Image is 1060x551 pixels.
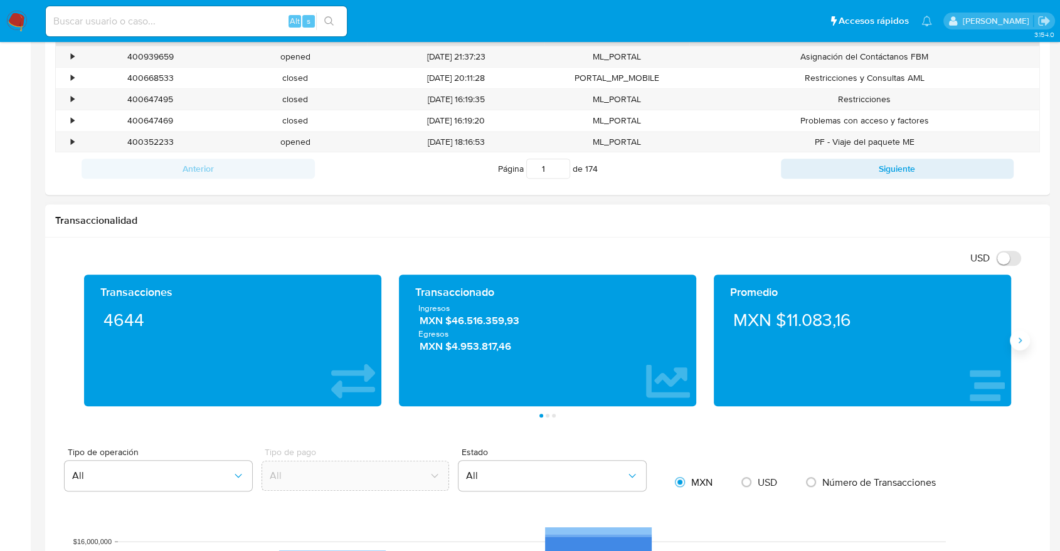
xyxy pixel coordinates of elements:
[839,14,909,28] span: Accesos rápidos
[78,132,223,152] div: 400352233
[223,110,368,131] div: closed
[689,46,1039,67] div: Asignación del Contáctanos FBM
[307,15,310,27] span: s
[223,89,368,110] div: closed
[689,132,1039,152] div: PF - Viaje del paquete ME
[368,46,544,67] div: [DATE] 21:37:23
[1037,14,1051,28] a: Salir
[223,68,368,88] div: closed
[71,93,74,105] div: •
[71,115,74,127] div: •
[585,162,598,175] span: 174
[87,72,214,84] div: 400668533
[921,16,932,26] a: Notificaciones
[368,68,544,88] div: [DATE] 20:11:28
[82,159,315,179] button: Anterior
[1034,29,1054,39] span: 3.154.0
[498,159,598,179] span: Página de
[78,110,223,131] div: 400647469
[71,72,74,84] div: •
[71,136,74,148] div: •
[544,110,689,131] div: ML_PORTAL
[46,13,347,29] input: Buscar usuario o caso...
[78,89,223,110] div: 400647495
[368,89,544,110] div: [DATE] 16:19:35
[689,89,1039,110] div: Restricciones
[71,51,74,63] div: •
[223,132,368,152] div: opened
[689,68,1039,88] div: Restricciones y Consultas AML
[368,110,544,131] div: [DATE] 16:19:20
[316,13,342,30] button: search-icon
[689,110,1039,131] div: Problemas con acceso y factores
[962,15,1033,27] p: juan.tosini@mercadolibre.com
[544,89,689,110] div: ML_PORTAL
[223,46,368,67] div: opened
[290,15,300,27] span: Alt
[544,68,689,88] div: PORTAL_MP_MOBILE
[544,46,689,67] div: ML_PORTAL
[781,159,1014,179] button: Siguiente
[55,214,1040,227] h1: Transaccionalidad
[544,132,689,152] div: ML_PORTAL
[368,132,544,152] div: [DATE] 18:16:53
[78,46,223,67] div: 400939659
